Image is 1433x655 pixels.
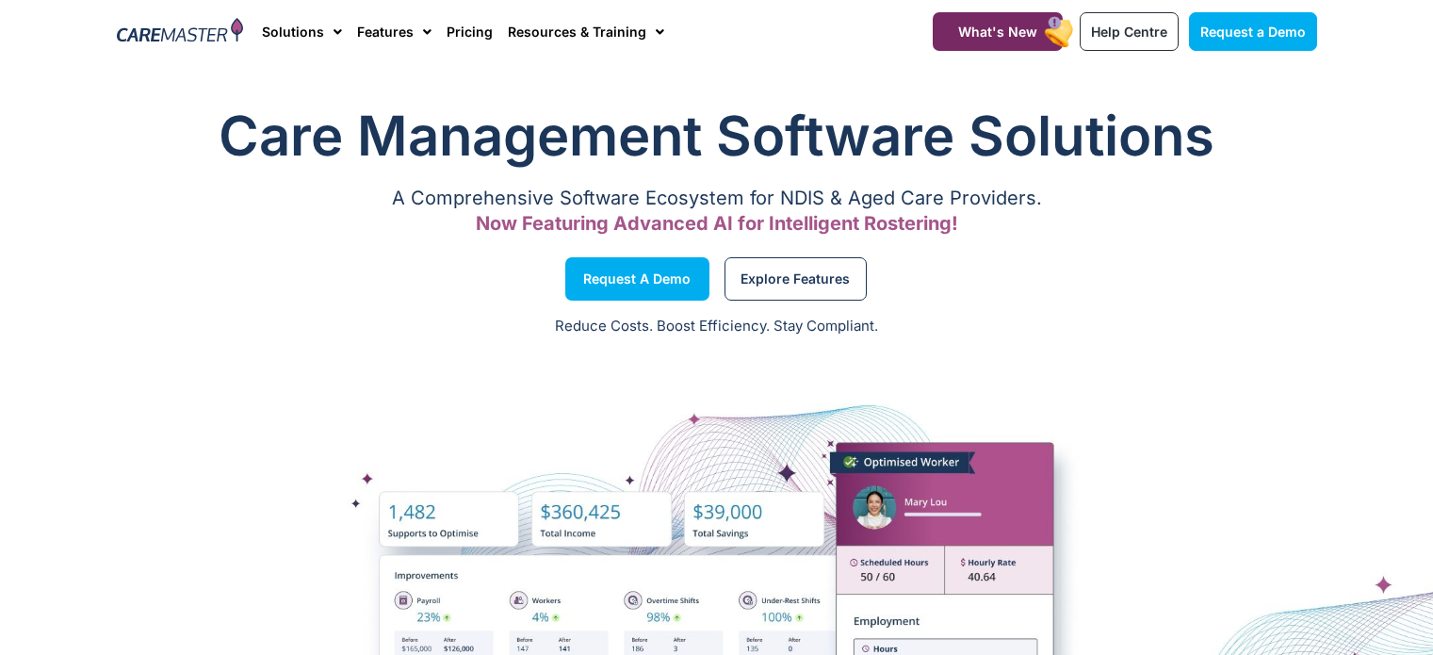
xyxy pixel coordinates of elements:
[565,257,709,301] a: Request a Demo
[583,274,691,284] span: Request a Demo
[11,316,1422,337] p: Reduce Costs. Boost Efficiency. Stay Compliant.
[1200,24,1306,40] span: Request a Demo
[117,192,1317,205] p: A Comprehensive Software Ecosystem for NDIS & Aged Care Providers.
[741,274,850,284] span: Explore Features
[1189,12,1317,51] a: Request a Demo
[933,12,1063,51] a: What's New
[958,24,1037,40] span: What's New
[725,257,867,301] a: Explore Features
[117,98,1317,173] h1: Care Management Software Solutions
[1080,12,1179,51] a: Help Centre
[476,212,958,235] span: Now Featuring Advanced AI for Intelligent Rostering!
[117,18,244,46] img: CareMaster Logo
[1091,24,1167,40] span: Help Centre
